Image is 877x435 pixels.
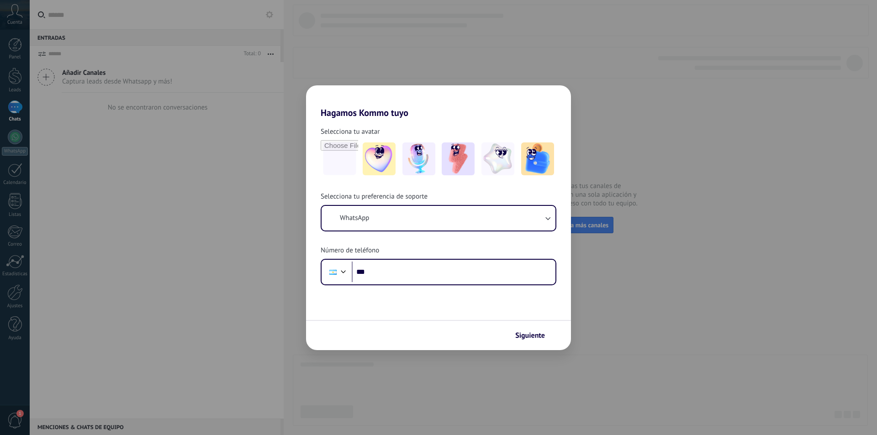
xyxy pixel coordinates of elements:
img: -5.jpeg [521,142,554,175]
span: Número de teléfono [321,246,379,255]
div: Argentina: + 54 [324,262,342,282]
img: -3.jpeg [442,142,475,175]
img: -1.jpeg [363,142,396,175]
button: WhatsApp [322,206,555,231]
button: Siguiente [511,328,557,343]
img: -4.jpeg [481,142,514,175]
span: Selecciona tu avatar [321,127,380,136]
h2: Hagamos Kommo tuyo [306,85,571,118]
span: Selecciona tu preferencia de soporte [321,192,428,201]
span: Siguiente [515,332,545,339]
img: -2.jpeg [402,142,435,175]
span: WhatsApp [340,214,369,223]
